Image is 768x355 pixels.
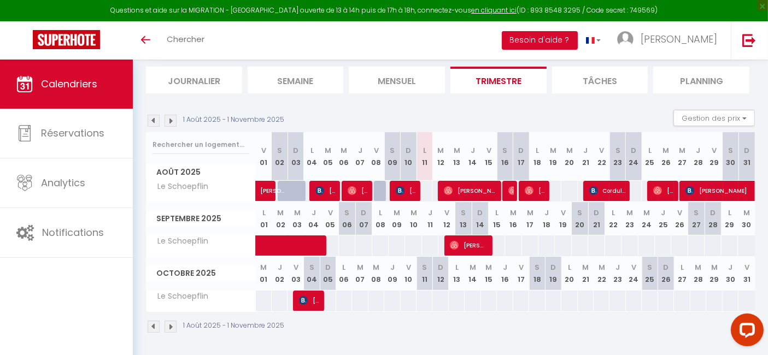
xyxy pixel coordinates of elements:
span: [PERSON_NAME] [450,235,487,256]
abbr: D [361,208,366,218]
abbr: M [341,145,347,156]
th: 29 [706,132,722,181]
th: 05 [320,132,336,181]
abbr: J [278,262,282,273]
th: 28 [690,132,706,181]
span: [PERSON_NAME] [444,180,497,201]
th: 12 [438,202,455,235]
abbr: M [357,262,364,273]
th: 26 [658,132,674,181]
abbr: S [728,145,733,156]
th: 13 [449,257,465,290]
abbr: L [262,208,266,218]
p: 1 Août 2025 - 1 Novembre 2025 [183,115,284,125]
abbr: J [471,145,475,156]
abbr: M [695,262,701,273]
abbr: M [527,208,534,218]
abbr: J [728,262,732,273]
th: 31 [738,257,755,290]
th: 14 [465,132,480,181]
abbr: S [535,262,540,273]
th: 29 [722,202,738,235]
th: 05 [322,202,338,235]
input: Rechercher un logement... [153,135,249,155]
abbr: J [312,208,316,218]
span: [PERSON_NAME] [641,32,717,46]
span: Octobre 2025 [146,265,255,281]
li: Semaine [248,67,344,93]
abbr: M [373,262,379,273]
abbr: D [406,145,411,156]
abbr: D [664,262,669,273]
th: 21 [578,132,594,181]
th: 17 [513,132,529,181]
abbr: V [677,208,682,218]
abbr: S [277,145,282,156]
span: Le Schoepflin [148,235,212,247]
th: 13 [449,132,465,181]
th: 09 [389,202,405,235]
th: 24 [626,132,642,181]
abbr: M [277,208,284,218]
th: 07 [352,257,368,290]
abbr: J [696,145,700,156]
th: 26 [671,202,688,235]
abbr: L [536,145,539,156]
img: ... [617,31,634,48]
abbr: V [599,145,604,156]
abbr: V [328,208,333,218]
iframe: LiveChat chat widget [722,309,768,355]
abbr: M [454,145,460,156]
th: 18 [529,132,545,181]
th: 15 [489,202,505,235]
abbr: M [260,262,267,273]
span: [PERSON_NAME] [315,180,337,201]
th: 24 [638,202,655,235]
abbr: S [503,145,508,156]
li: Mensuel [349,67,445,93]
th: 03 [288,257,303,290]
abbr: D [518,145,524,156]
th: 07 [355,202,372,235]
abbr: M [411,208,417,218]
abbr: V [486,145,491,156]
th: 28 [705,202,721,235]
th: 15 [481,257,497,290]
span: Analytics [41,176,85,190]
th: 16 [505,202,521,235]
th: 01 [256,202,272,235]
abbr: S [615,145,620,156]
span: Chercher [167,33,204,45]
th: 08 [368,257,384,290]
abbr: L [648,145,652,156]
th: 10 [401,257,417,290]
th: 17 [522,202,538,235]
th: 04 [304,132,320,181]
th: 25 [642,257,658,290]
th: 23 [622,202,638,235]
abbr: J [615,262,620,273]
abbr: D [325,262,331,273]
th: 07 [352,132,368,181]
th: 19 [555,202,571,235]
abbr: D [438,262,443,273]
abbr: J [544,208,549,218]
th: 14 [472,202,488,235]
abbr: M [743,208,750,218]
abbr: M [582,262,589,273]
abbr: M [663,145,670,156]
abbr: V [261,145,266,156]
abbr: M [325,145,331,156]
th: 26 [658,257,674,290]
abbr: L [342,262,345,273]
th: 30 [723,132,738,181]
abbr: L [568,262,571,273]
span: Calendriers [41,77,97,91]
abbr: M [486,262,493,273]
th: 03 [289,202,305,235]
span: [PERSON_NAME] [299,290,320,311]
th: 15 [481,132,497,181]
abbr: D [631,145,637,156]
abbr: V [631,262,636,273]
abbr: M [510,208,517,218]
